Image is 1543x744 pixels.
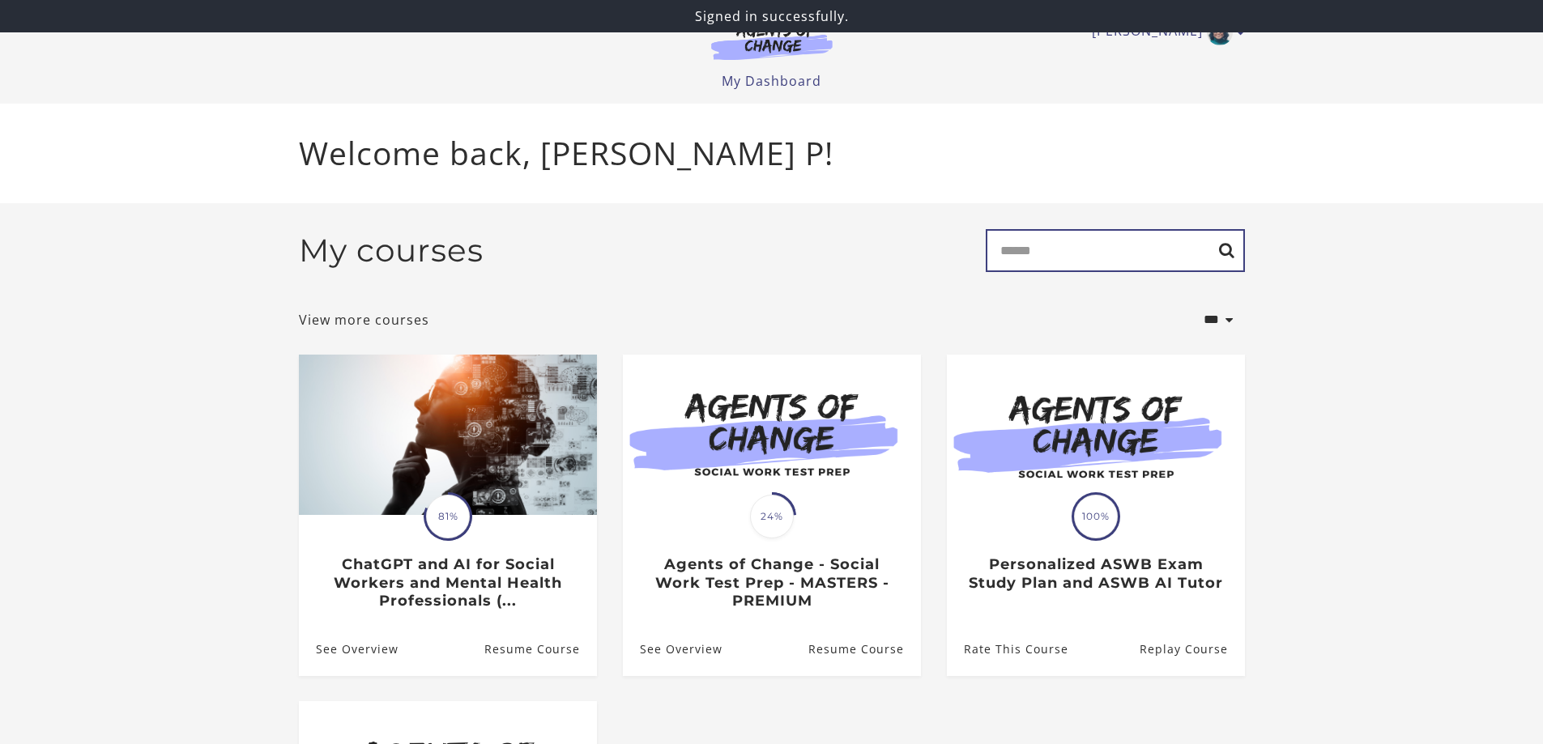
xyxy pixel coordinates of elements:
a: ChatGPT and AI for Social Workers and Mental Health Professionals (...: Resume Course [484,623,596,675]
h3: Agents of Change - Social Work Test Prep - MASTERS - PREMIUM [640,555,903,610]
a: Personalized ASWB Exam Study Plan and ASWB AI Tutor: Resume Course [1139,623,1244,675]
span: 81% [426,495,470,538]
a: Toggle menu [1092,19,1237,45]
h2: My courses [299,232,484,270]
a: Agents of Change - Social Work Test Prep - MASTERS - PREMIUM: See Overview [623,623,722,675]
h3: Personalized ASWB Exam Study Plan and ASWB AI Tutor [964,555,1227,592]
a: My Dashboard [722,72,821,90]
a: Agents of Change - Social Work Test Prep - MASTERS - PREMIUM: Resume Course [808,623,920,675]
h3: ChatGPT and AI for Social Workers and Mental Health Professionals (... [316,555,579,610]
span: 24% [750,495,794,538]
p: Signed in successfully. [6,6,1537,26]
a: View more courses [299,310,429,329]
img: Agents of Change Logo [694,23,850,60]
a: ChatGPT and AI for Social Workers and Mental Health Professionals (...: See Overview [299,623,399,675]
a: Personalized ASWB Exam Study Plan and ASWB AI Tutor: Rate This Course [947,623,1068,675]
span: 100% [1074,495,1118,538]
p: Welcome back, [PERSON_NAME] P! [299,130,1245,177]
